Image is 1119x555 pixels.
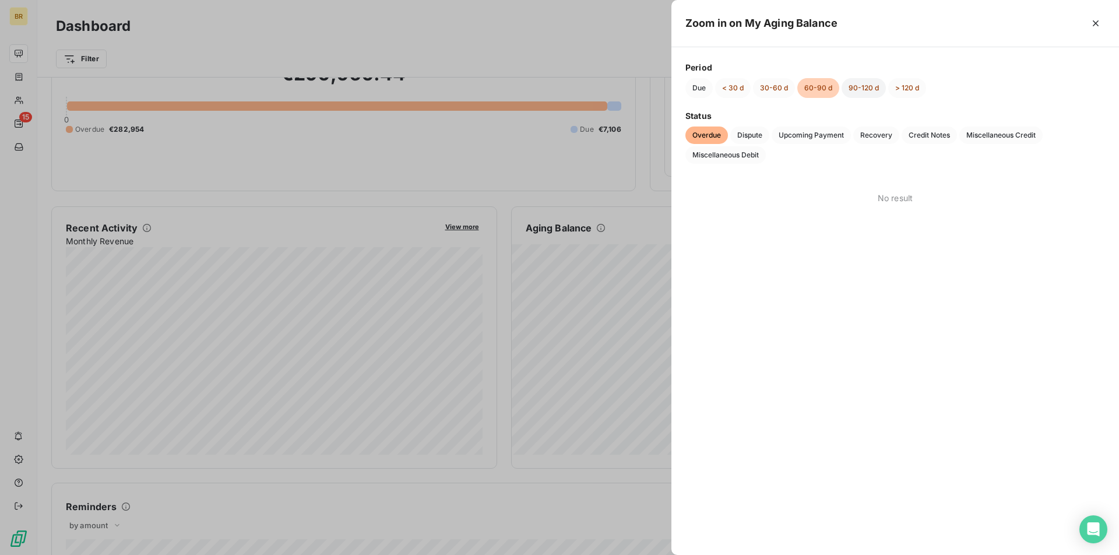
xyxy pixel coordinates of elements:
[730,127,769,144] button: Dispute
[685,78,713,98] button: Due
[902,127,957,144] button: Credit Notes
[1079,515,1107,543] div: Open Intercom Messenger
[853,127,899,144] button: Recovery
[685,15,838,31] h5: Zoom in on My Aging Balance
[842,78,886,98] button: 90-120 d
[878,192,913,204] span: No result
[959,127,1043,144] button: Miscellaneous Credit
[753,78,795,98] button: 30-60 d
[685,110,1105,122] span: Status
[685,146,766,164] button: Miscellaneous Debit
[772,127,851,144] button: Upcoming Payment
[797,78,839,98] button: 60-90 d
[715,78,751,98] button: < 30 d
[685,127,728,144] button: Overdue
[685,61,1105,73] span: Period
[888,78,926,98] button: > 120 d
